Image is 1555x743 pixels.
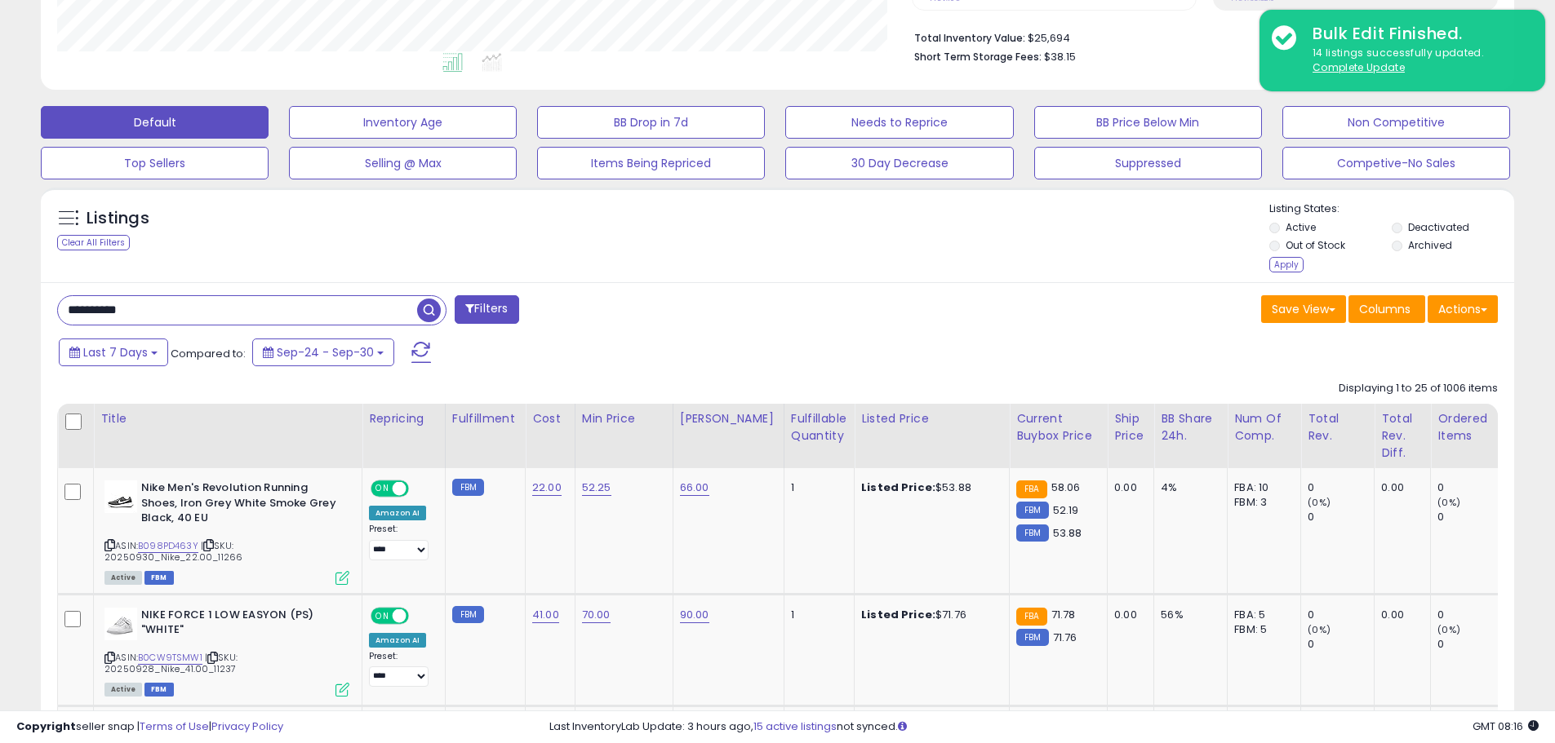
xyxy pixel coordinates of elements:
small: (0%) [1308,623,1331,636]
small: FBA [1016,480,1046,498]
button: Save View [1261,295,1346,323]
button: Needs to Reprice [785,106,1013,139]
a: Terms of Use [140,719,209,734]
a: 15 active listings [753,719,837,734]
small: FBM [1016,629,1048,646]
span: All listings currently available for purchase on Amazon [104,683,142,697]
div: 1 [791,480,842,495]
div: Preset: [369,524,433,560]
div: Ship Price [1114,410,1147,444]
div: 0 [1308,480,1374,495]
small: FBM [452,606,484,623]
div: Ordered Items [1437,410,1497,444]
div: BB Share 24h. [1161,410,1220,444]
div: FBA: 5 [1234,608,1288,622]
button: BB Drop in 7d [537,106,765,139]
div: Fulfillment [452,410,518,427]
span: Sep-24 - Sep-30 [277,344,374,360]
div: Displaying 1 to 25 of 1006 items [1339,381,1498,396]
div: 0 [1437,608,1504,622]
a: 41.00 [532,607,559,623]
div: Last InventoryLab Update: 3 hours ago, not synced. [549,719,1539,735]
span: OFF [407,482,433,496]
div: FBM: 5 [1234,622,1288,637]
span: ON [372,608,393,622]
label: Archived [1408,238,1452,252]
small: FBA [1016,608,1046,626]
div: seller snap | | [16,719,283,735]
u: Complete Update [1313,60,1405,74]
div: Apply [1269,257,1304,272]
small: (0%) [1437,496,1460,509]
button: 30 Day Decrease [785,147,1013,179]
div: ASIN: [104,480,349,583]
span: FBM [144,571,174,585]
span: 71.76 [1053,630,1077,645]
button: Items Being Repriced [537,147,765,179]
small: (0%) [1308,496,1331,509]
div: [PERSON_NAME] [680,410,777,427]
div: 56% [1161,608,1215,622]
div: 0.00 [1381,480,1418,495]
div: 0 [1308,608,1374,622]
div: Num of Comp. [1234,410,1294,444]
div: FBM: 3 [1234,495,1288,510]
div: Repricing [369,410,438,427]
label: Active [1286,220,1316,234]
a: Privacy Policy [211,719,283,734]
a: B098PD463Y [138,539,198,553]
span: OFF [407,608,433,622]
li: $25,694 [914,27,1486,46]
div: 0.00 [1114,608,1141,622]
button: BB Price Below Min [1034,106,1262,139]
strong: Copyright [16,719,76,734]
span: FBM [144,683,174,697]
small: FBM [452,479,484,496]
button: Columns [1348,295,1425,323]
span: 58.06 [1051,480,1081,495]
button: Actions [1428,295,1498,323]
div: 4% [1161,480,1215,495]
small: (0%) [1437,623,1460,636]
div: $53.88 [861,480,997,495]
div: 0 [1437,480,1504,495]
a: B0CW9TSMW1 [138,651,202,665]
div: Fulfillable Quantity [791,410,847,444]
button: Competive-No Sales [1282,147,1510,179]
small: FBM [1016,524,1048,542]
span: Last 7 Days [83,344,148,360]
span: Columns [1359,301,1411,317]
span: Compared to: [171,346,246,361]
img: 31HZohjGSuL._SL40_.jpg [104,480,137,513]
span: 71.78 [1051,607,1076,622]
span: All listings currently available for purchase on Amazon [104,571,142,585]
h5: Listings [87,207,149,230]
div: Total Rev. Diff. [1381,410,1424,462]
p: Listing States: [1269,201,1514,217]
button: Suppressed [1034,147,1262,179]
div: Clear All Filters [57,235,130,250]
button: Filters [455,295,518,324]
b: Listed Price: [861,607,935,622]
button: Selling @ Max [289,147,517,179]
div: 0 [1437,510,1504,524]
a: 22.00 [532,480,562,496]
a: 90.00 [680,607,709,623]
button: Inventory Age [289,106,517,139]
div: 0.00 [1114,480,1141,495]
div: 0 [1308,510,1374,524]
div: 14 listings successfully updated. [1300,46,1533,76]
button: Top Sellers [41,147,269,179]
div: FBA: 10 [1234,480,1288,495]
span: $38.15 [1044,49,1076,64]
b: Short Term Storage Fees: [914,50,1042,64]
span: 53.88 [1053,525,1082,541]
div: Bulk Edit Finished. [1300,22,1533,46]
div: ASIN: [104,608,349,695]
div: Listed Price [861,410,1002,427]
div: Amazon AI [369,506,426,520]
span: 2025-10-8 08:16 GMT [1473,719,1539,734]
span: 52.19 [1053,502,1079,518]
div: Current Buybox Price [1016,410,1100,444]
a: 70.00 [582,607,611,623]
